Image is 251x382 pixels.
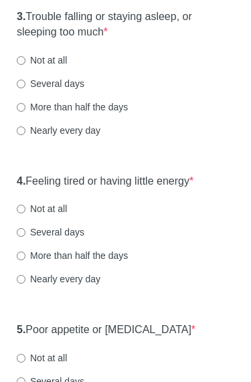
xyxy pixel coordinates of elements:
[17,226,84,240] label: Several days
[17,355,25,363] input: Not at all
[17,101,128,114] label: More than half the days
[17,203,67,216] label: Not at all
[17,175,193,190] label: Feeling tired or having little energy
[17,11,25,23] strong: 3.
[17,323,195,339] label: Poor appetite or [MEDICAL_DATA]
[17,104,25,112] input: More than half the days
[17,124,100,138] label: Nearly every day
[17,250,128,263] label: More than half the days
[17,352,67,365] label: Not at all
[17,176,25,187] strong: 4.
[17,80,25,89] input: Several days
[17,54,67,68] label: Not at all
[17,205,25,214] input: Not at all
[17,10,234,41] label: Trouble falling or staying asleep, or sleeping too much
[17,57,25,66] input: Not at all
[17,229,25,237] input: Several days
[17,273,100,286] label: Nearly every day
[17,127,25,136] input: Nearly every day
[17,252,25,261] input: More than half the days
[17,276,25,284] input: Nearly every day
[17,78,84,91] label: Several days
[17,324,25,336] strong: 5.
